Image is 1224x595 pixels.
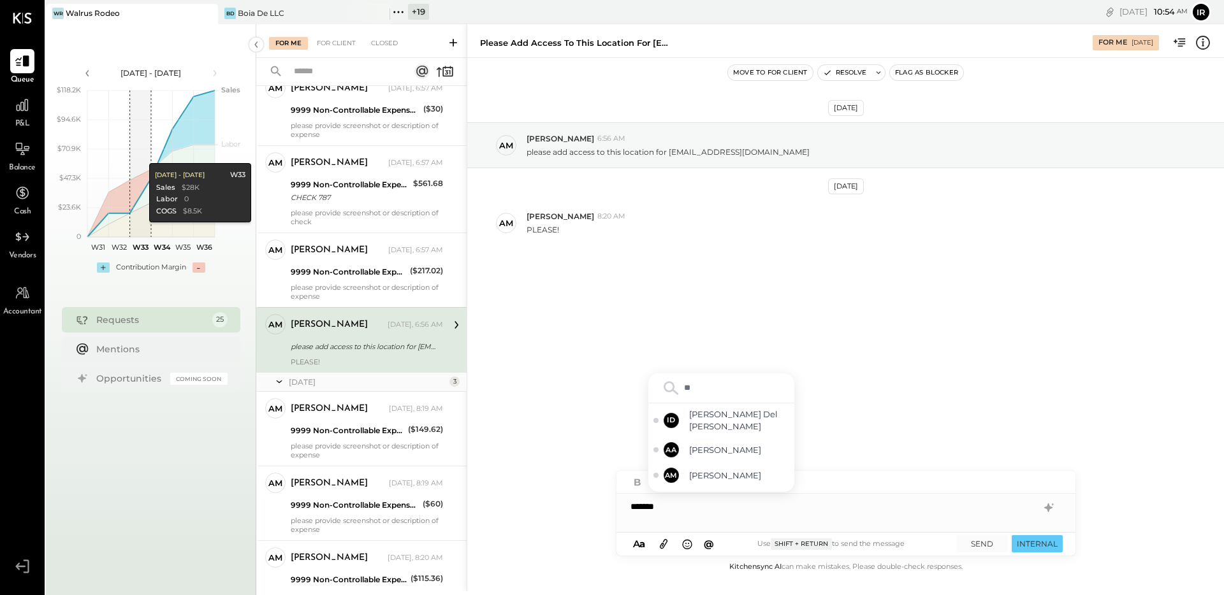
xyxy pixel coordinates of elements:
div: [PERSON_NAME] [291,319,368,331]
div: 3 [449,376,460,387]
div: Boia De LLC [238,8,284,18]
span: [PERSON_NAME] [527,211,594,222]
span: Balance [9,162,36,174]
div: PLEASE! [291,357,443,366]
div: Select Iris Del Rocio Albarrán Millán - Offline [648,403,794,437]
div: [DATE] [828,178,864,194]
div: ($115.36) [411,572,443,585]
a: Queue [1,49,44,86]
button: Move to for client [728,65,813,80]
div: ($60) [423,498,443,510]
div: ($217.02) [410,264,443,277]
div: ($30) [423,103,443,115]
text: W35 [175,243,191,252]
div: Requests [96,313,206,326]
text: W32 [112,243,127,252]
div: [DATE], 6:57 AM [388,83,443,94]
div: Mentions [96,343,221,355]
div: ($149.62) [408,423,443,436]
div: 25 [212,312,228,327]
div: AM [268,244,282,256]
text: $47.3K [59,173,81,182]
div: Walrus Rodeo [66,8,120,18]
div: W33 [229,170,245,180]
div: WR [52,8,64,19]
a: Balance [1,137,44,174]
text: $23.6K [58,203,81,211]
div: please provide screenshot or description of check [291,208,443,226]
span: @ [704,538,714,550]
span: [PERSON_NAME] [689,470,789,482]
span: [PERSON_NAME] [527,133,594,144]
span: Shift + Return [771,538,832,550]
text: W31 [91,243,105,252]
div: - [193,262,205,273]
span: AM [665,471,678,481]
a: Cash [1,181,44,218]
button: Resolve [818,65,871,80]
div: [DATE], 8:19 AM [389,404,443,414]
div: [PERSON_NAME] [291,403,368,415]
span: [PERSON_NAME] Del [PERSON_NAME] [689,408,789,432]
text: Sales [221,85,240,94]
div: please provide screenshot or description of expense [291,283,443,301]
span: Queue [11,75,34,86]
span: Cash [14,206,31,218]
div: 9999 Non-Controllable Expenses:Other Income and Expenses:To Be Classified P&L [291,499,419,512]
div: 9999 Non-Controllable Expenses:Other Income and Expenses:To Be Classified P&L [291,178,409,191]
div: AM [268,552,282,564]
button: Ir [1191,2,1211,22]
div: + 19 [408,4,429,20]
a: Vendors [1,225,44,262]
div: [PERSON_NAME] [291,157,368,169]
div: Coming Soon [170,373,228,385]
div: please add access to this location for [EMAIL_ADDRESS][DOMAIN_NAME] [480,37,671,49]
div: Closed [365,37,404,50]
button: Aa [629,537,650,551]
div: [DATE] - [DATE] [97,68,205,78]
div: Labor [156,194,177,204]
div: For Client [310,37,362,50]
div: AM [268,82,282,94]
span: [PERSON_NAME] [689,444,789,456]
p: please add access to this location for [EMAIL_ADDRESS][DOMAIN_NAME] [527,147,810,157]
p: PLEASE! [527,224,559,235]
div: Use to send the message [718,538,944,550]
div: Select Anne Almeida - Offline [648,437,794,462]
div: [DATE], 6:57 AM [388,158,443,168]
div: [DATE] - [DATE] [154,171,204,180]
div: 9999 Non-Controllable Expenses:Other Income and Expenses:To Be Classified P&L [291,573,407,586]
button: Bold [629,474,646,491]
div: please provide screenshot or description of expense [291,121,443,139]
div: copy link [1104,5,1116,18]
div: For Me [269,37,308,50]
div: AM [268,403,282,415]
div: Sales [156,183,175,193]
span: Vendors [9,250,36,262]
div: AM [499,140,513,152]
div: BD [224,8,236,19]
div: please provide screenshot or description of expense [291,441,443,459]
div: 0 [184,194,188,204]
span: a [639,538,645,550]
div: Opportunities [96,372,164,385]
div: 9999 Non-Controllable Expenses:Other Income and Expenses:To Be Classified P&L [291,424,404,437]
text: Labor [221,140,240,148]
div: AM [268,319,282,331]
div: Select Alex Meyer - Offline [648,462,794,488]
div: + [97,262,110,273]
text: W34 [153,243,170,252]
div: $561.68 [413,177,443,190]
div: [DATE] [289,376,446,387]
span: AA [666,445,676,455]
div: COGS [156,206,176,217]
div: AM [268,477,282,489]
a: P&L [1,93,44,130]
div: AM [499,217,513,229]
button: Flag as Blocker [890,65,963,80]
text: W36 [196,243,212,252]
div: [DATE] [1132,38,1153,47]
div: Select Alex Racioppi - Offline [648,488,794,513]
div: [DATE] [1119,6,1188,18]
div: [PERSON_NAME] [291,552,368,564]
